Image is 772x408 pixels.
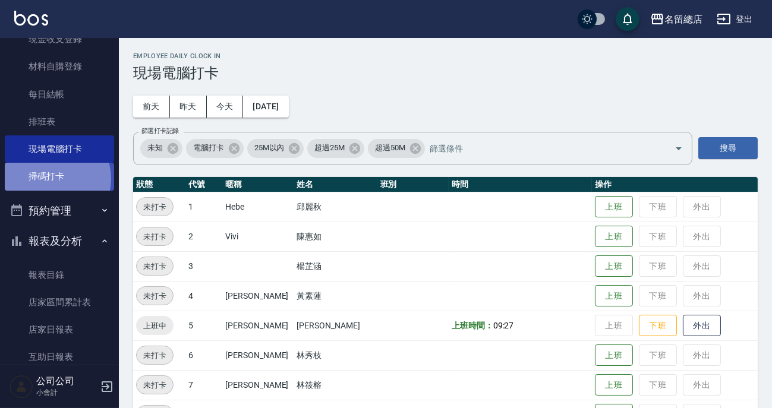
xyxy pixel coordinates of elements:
[247,139,304,158] div: 25M以內
[5,289,114,316] a: 店家區間累計表
[307,142,352,154] span: 超過25M
[133,65,758,81] h3: 現場電腦打卡
[639,315,677,337] button: 下班
[664,12,702,27] div: 名留總店
[669,139,688,158] button: Open
[5,163,114,190] a: 掃碼打卡
[222,370,294,400] td: [PERSON_NAME]
[427,138,654,159] input: 篩選條件
[185,281,222,311] td: 4
[294,222,377,251] td: 陳惠如
[170,96,207,118] button: 昨天
[595,196,633,218] button: 上班
[186,139,244,158] div: 電腦打卡
[595,255,633,277] button: 上班
[137,379,173,391] span: 未打卡
[36,375,97,387] h5: 公司公司
[185,311,222,340] td: 5
[185,370,222,400] td: 7
[452,321,493,330] b: 上班時間：
[140,142,170,154] span: 未知
[5,53,114,80] a: 材料自購登錄
[133,96,170,118] button: 前天
[137,349,173,362] span: 未打卡
[5,316,114,343] a: 店家日報表
[5,343,114,371] a: 互助日報表
[186,142,231,154] span: 電腦打卡
[247,142,292,154] span: 25M以內
[377,177,449,192] th: 班別
[137,201,173,213] span: 未打卡
[294,177,377,192] th: 姓名
[185,251,222,281] td: 3
[185,177,222,192] th: 代號
[595,226,633,248] button: 上班
[222,222,294,251] td: Vivi
[294,192,377,222] td: 邱麗秋
[137,290,173,302] span: 未打卡
[5,261,114,289] a: 報表目錄
[712,8,758,30] button: 登出
[5,135,114,163] a: 現場電腦打卡
[294,251,377,281] td: 楊芷涵
[645,7,707,31] button: 名留總店
[222,340,294,370] td: [PERSON_NAME]
[133,52,758,60] h2: Employee Daily Clock In
[294,340,377,370] td: 林秀枝
[294,281,377,311] td: 黃素蓮
[595,344,633,366] button: 上班
[141,126,179,135] label: 篩選打卡記錄
[595,374,633,396] button: 上班
[493,321,514,330] span: 09:27
[14,11,48,26] img: Logo
[5,81,114,108] a: 每日結帳
[10,375,33,398] img: Person
[243,96,288,118] button: [DATE]
[307,139,364,158] div: 超過25M
[222,192,294,222] td: Hebe
[294,311,377,340] td: [PERSON_NAME]
[36,387,97,398] p: 小會計
[5,26,114,53] a: 現金收支登錄
[449,177,592,192] th: 時間
[5,195,114,226] button: 預約管理
[137,230,173,243] span: 未打卡
[137,260,173,273] span: 未打卡
[595,285,633,307] button: 上班
[185,192,222,222] td: 1
[698,137,758,159] button: 搜尋
[616,7,639,31] button: save
[368,142,412,154] span: 超過50M
[185,222,222,251] td: 2
[185,340,222,370] td: 6
[592,177,758,192] th: 操作
[222,177,294,192] th: 暱稱
[222,311,294,340] td: [PERSON_NAME]
[368,139,425,158] div: 超過50M
[5,108,114,135] a: 排班表
[683,315,721,337] button: 外出
[133,177,185,192] th: 狀態
[140,139,182,158] div: 未知
[207,96,244,118] button: 今天
[136,320,174,332] span: 上班中
[222,281,294,311] td: [PERSON_NAME]
[294,370,377,400] td: 林筱榕
[5,226,114,257] button: 報表及分析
